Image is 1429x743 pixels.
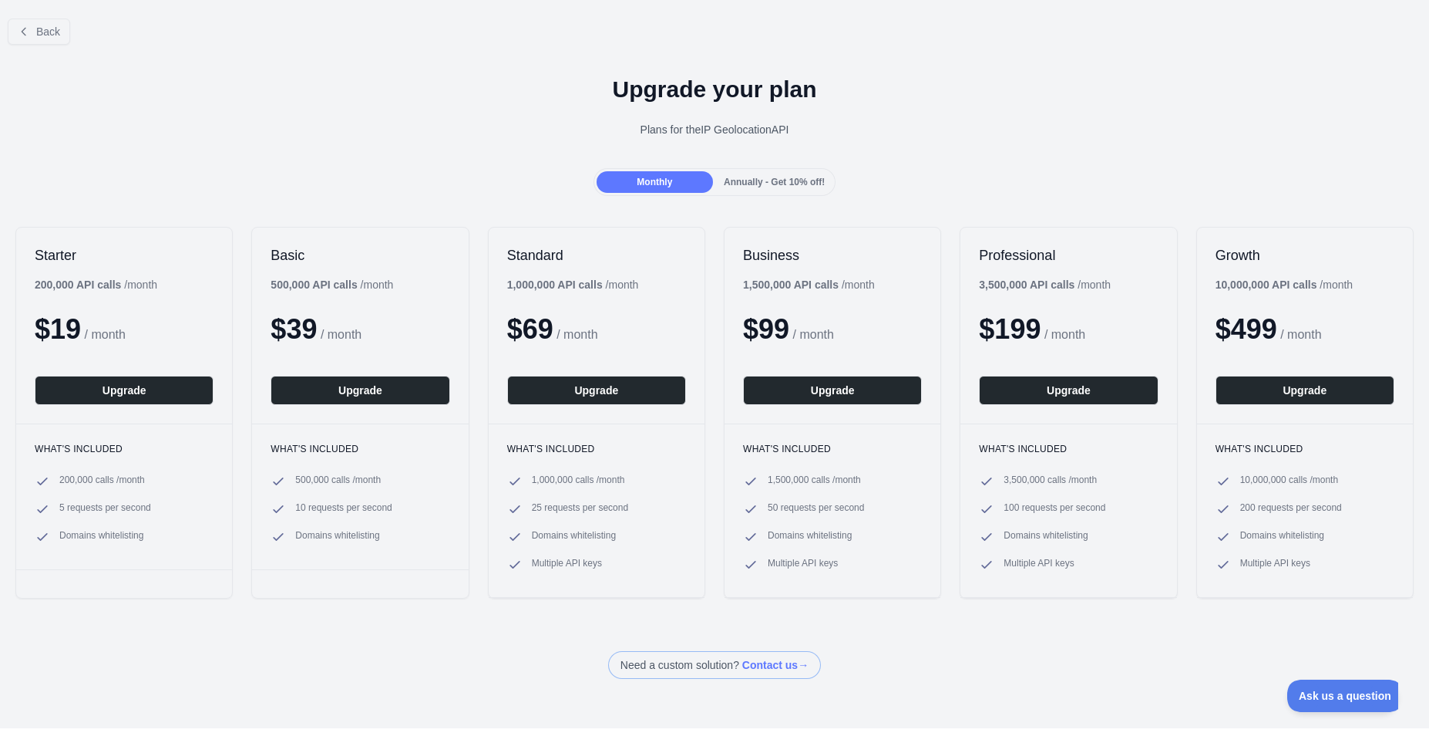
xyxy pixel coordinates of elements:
div: / month [743,277,875,292]
span: $ 99 [743,313,789,345]
h2: Standard [507,246,686,265]
div: / month [979,277,1111,292]
div: / month [507,277,639,292]
iframe: Toggle Customer Support [1287,680,1398,712]
b: 1,000,000 API calls [507,279,603,291]
b: 1,500,000 API calls [743,279,839,291]
span: $ 69 [507,313,553,345]
b: 3,500,000 API calls [979,279,1074,291]
h2: Business [743,246,922,265]
span: $ 199 [979,313,1041,345]
h2: Professional [979,246,1158,265]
